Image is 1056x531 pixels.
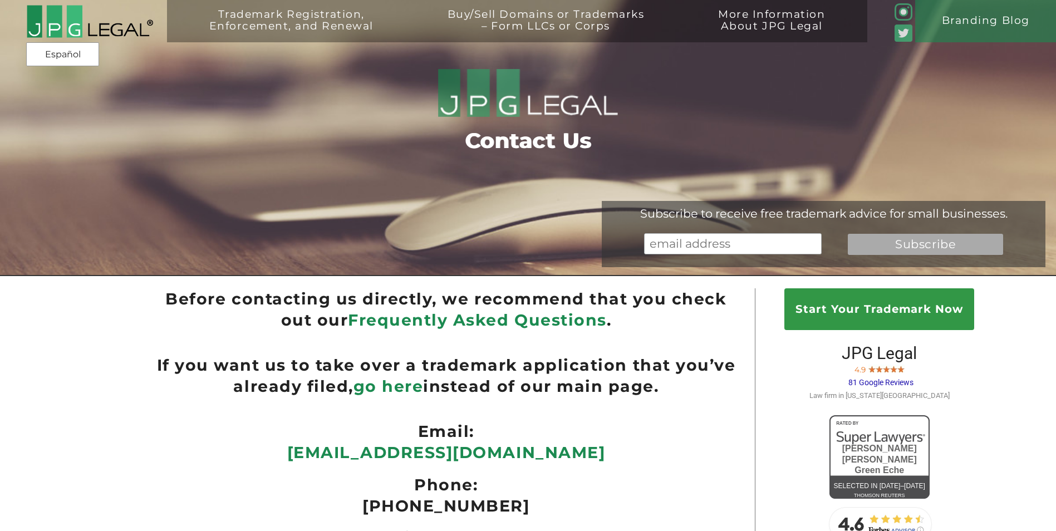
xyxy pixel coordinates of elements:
input: email address [644,233,822,254]
a: JPG Legal 4.9 81 Google Reviews Law firm in [US_STATE][GEOGRAPHIC_DATA] [809,352,950,400]
p: [PHONE_NUMBER] [148,495,744,517]
img: Screen-Shot-2017-10-03-at-11.31.22-PM.jpg [883,365,890,372]
img: Screen-Shot-2017-10-03-at-11.31.22-PM.jpg [868,365,876,372]
img: 2016-logo-black-letters-3-r.png [26,4,153,39]
img: Screen-Shot-2017-10-03-at-11.31.22-PM.jpg [897,365,905,372]
a: More InformationAbout JPG Legal [686,9,857,51]
a: [EMAIL_ADDRESS][DOMAIN_NAME] [287,442,606,462]
span: 81 Google Reviews [848,378,913,387]
a: Frequently Asked Questions [348,310,606,330]
a: Trademark Registration,Enforcement, and Renewal [178,9,405,51]
ul: If you want us to take over a trademark application that you’ve already filed, instead of our mai... [148,355,744,397]
ul: Email: [148,421,744,442]
div: [PERSON_NAME] [PERSON_NAME] Green Eche [829,443,930,475]
input: Subscribe [848,234,1003,255]
img: Screen-Shot-2017-10-03-at-11.31.22-PM.jpg [876,365,883,372]
div: Selected in [DATE]–[DATE] [829,480,930,493]
ul: Phone: [148,474,744,495]
span: 4.9 [854,365,866,374]
span: Law firm in [US_STATE][GEOGRAPHIC_DATA] [809,391,950,400]
span: JPG Legal [842,343,917,363]
img: glyph-logo_May2016-green3-90.png [895,3,912,21]
a: Español [30,45,96,65]
img: Twitter_Social_Icon_Rounded_Square_Color-mid-green3-90.png [895,24,912,42]
a: go here [353,376,424,396]
a: Buy/Sell Domains or Trademarks– Form LLCs or Corps [416,9,676,51]
div: thomson reuters [829,489,930,502]
a: Start Your Trademark Now [784,288,974,330]
ul: Before contacting us directly, we recommend that you check out our . [148,288,744,331]
a: [PERSON_NAME] [PERSON_NAME]Green EcheSelected in [DATE]–[DATE]thomson reuters [829,415,930,499]
img: Screen-Shot-2017-10-03-at-11.31.22-PM.jpg [890,365,897,372]
div: Subscribe to receive free trademark advice for small businesses. [602,206,1045,220]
